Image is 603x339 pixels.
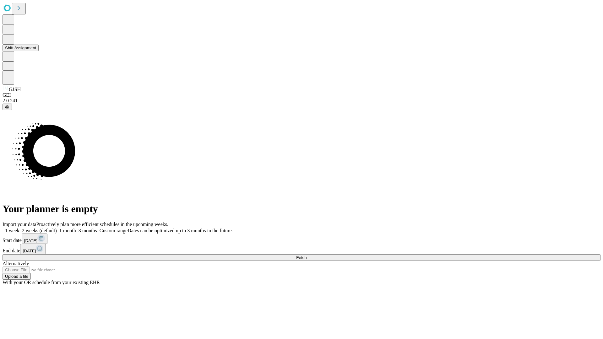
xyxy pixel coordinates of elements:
[3,261,29,266] span: Alternatively
[3,244,600,254] div: End date
[9,87,21,92] span: GJSH
[3,203,600,215] h1: Your planner is empty
[3,273,31,280] button: Upload a file
[3,234,600,244] div: Start date
[24,238,37,243] span: [DATE]
[3,98,600,104] div: 2.0.241
[22,228,57,233] span: 2 weeks (default)
[3,92,600,98] div: GEI
[3,280,100,285] span: With your OR schedule from your existing EHR
[23,249,36,253] span: [DATE]
[5,105,9,109] span: @
[296,255,307,260] span: Fetch
[3,104,12,110] button: @
[22,234,47,244] button: [DATE]
[79,228,97,233] span: 3 months
[128,228,233,233] span: Dates can be optimized up to 3 months in the future.
[59,228,76,233] span: 1 month
[3,254,600,261] button: Fetch
[20,244,46,254] button: [DATE]
[3,222,36,227] span: Import your data
[36,222,168,227] span: Proactively plan more efficient schedules in the upcoming weeks.
[5,228,19,233] span: 1 week
[100,228,128,233] span: Custom range
[3,45,39,51] button: Shift Assignment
